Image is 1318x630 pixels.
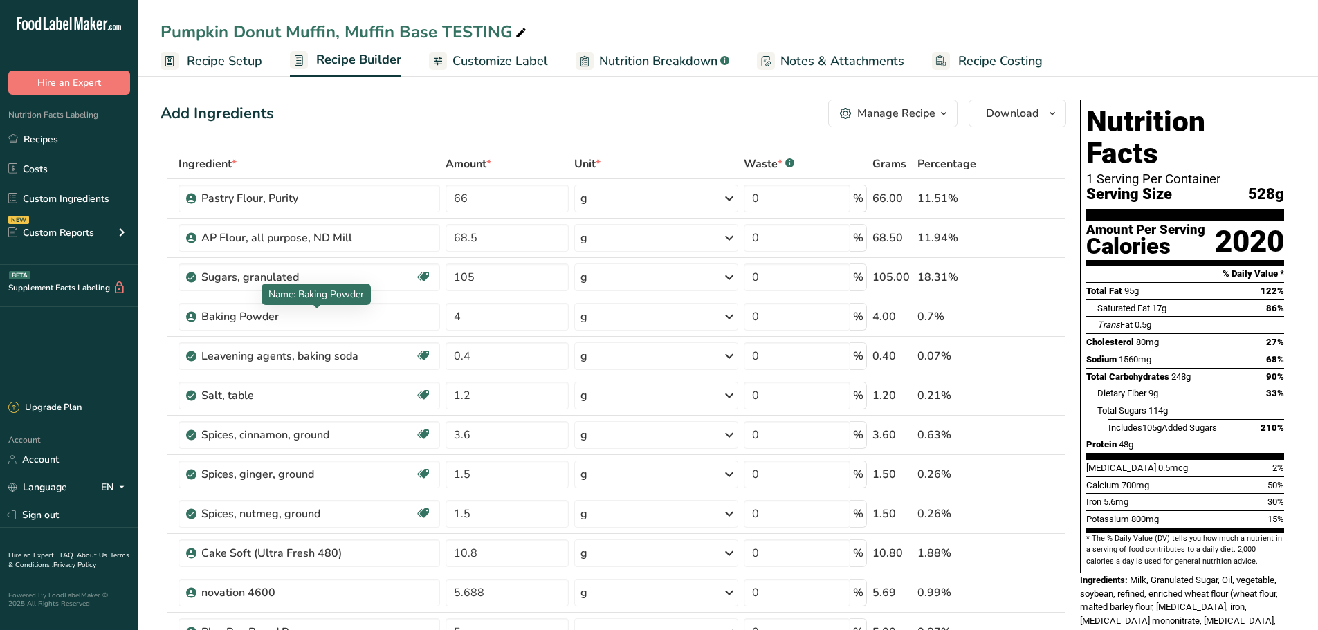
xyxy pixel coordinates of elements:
a: Privacy Policy [53,560,96,570]
span: 114g [1148,405,1168,416]
div: 0.07% [917,348,1000,364]
span: Customize Label [452,52,548,71]
span: Saturated Fat [1097,303,1150,313]
span: 528g [1248,186,1284,203]
span: 17g [1152,303,1166,313]
button: Manage Recipe [828,100,958,127]
span: 33% [1266,388,1284,398]
span: Nutrition Breakdown [599,52,717,71]
a: About Us . [77,550,110,560]
span: Cholesterol [1086,337,1134,347]
div: NEW [8,216,29,224]
div: 0.26% [917,466,1000,483]
span: 27% [1266,337,1284,347]
span: 2% [1272,463,1284,473]
div: 0.99% [917,584,1000,601]
span: 48g [1119,439,1133,450]
div: Pumpkin Donut Muffin, Muffin Base TESTING [161,19,529,44]
div: novation 4600 [201,584,374,601]
div: g [580,190,587,207]
span: 68% [1266,354,1284,364]
h1: Nutrition Facts [1086,106,1284,169]
span: 5.6mg [1104,497,1128,507]
div: Sugars, granulated [201,269,374,286]
div: 11.51% [917,190,1000,207]
div: g [580,506,587,522]
span: Serving Size [1086,186,1172,203]
a: Language [8,475,67,499]
span: 90% [1266,371,1284,382]
div: 0.26% [917,506,1000,522]
div: Calories [1086,237,1205,257]
div: Custom Reports [8,225,94,240]
div: g [580,387,587,404]
div: g [580,308,587,325]
span: Amount [446,156,491,172]
span: Notes & Attachments [780,52,904,71]
div: Spices, ginger, ground [201,466,374,483]
div: EN [101,479,130,496]
div: 11.94% [917,230,1000,246]
span: 0.5mcg [1158,463,1188,473]
span: Download [986,105,1038,122]
div: 0.63% [917,427,1000,443]
div: g [580,584,587,601]
div: AP Flour, all purpose, ND Mill [201,230,374,246]
div: Amount Per Serving [1086,223,1205,237]
span: Total Carbohydrates [1086,371,1169,382]
div: Salt, table [201,387,374,404]
div: 66.00 [872,190,912,207]
div: 5.69 [872,584,912,601]
div: 1 Serving Per Container [1086,172,1284,186]
button: Hire an Expert [8,71,130,95]
span: 80mg [1136,337,1159,347]
div: 1.88% [917,545,1000,562]
span: Percentage [917,156,976,172]
div: Pastry Flour, Purity [201,190,374,207]
span: 1560mg [1119,354,1151,364]
span: Protein [1086,439,1117,450]
div: Spices, cinnamon, ground [201,427,374,443]
div: Baking Powder [201,308,374,325]
span: 105g [1142,423,1162,433]
div: 1.50 [872,506,912,522]
span: Dietary Fiber [1097,388,1146,398]
span: Total Sugars [1097,405,1146,416]
div: g [580,230,587,246]
section: * The % Daily Value (DV) tells you how much a nutrient in a serving of food contributes to a dail... [1086,533,1284,567]
span: Name: Baking Powder [268,288,364,301]
div: g [580,545,587,562]
a: FAQ . [60,550,77,560]
span: 248g [1171,371,1191,382]
div: 1.20 [872,387,912,404]
span: 9g [1148,388,1158,398]
span: Recipe Costing [958,52,1043,71]
span: Grams [872,156,906,172]
span: 86% [1266,303,1284,313]
span: 210% [1261,423,1284,433]
div: 1.50 [872,466,912,483]
div: BETA [9,271,30,279]
a: Hire an Expert . [8,550,57,560]
iframe: Intercom live chat [1271,583,1304,616]
span: 800mg [1131,514,1159,524]
div: g [580,348,587,364]
span: Recipe Builder [316,50,401,69]
span: 30% [1267,497,1284,507]
div: Waste [744,156,794,172]
span: 15% [1267,514,1284,524]
div: 105.00 [872,269,912,286]
div: g [580,427,587,443]
span: Iron [1086,497,1101,507]
div: 3.60 [872,427,912,443]
div: Spices, nutmeg, ground [201,506,374,522]
div: 10.80 [872,545,912,562]
span: [MEDICAL_DATA] [1086,463,1156,473]
div: Add Ingredients [161,102,274,125]
a: Recipe Costing [932,46,1043,77]
div: Powered By FoodLabelMaker © 2025 All Rights Reserved [8,591,130,608]
a: Notes & Attachments [757,46,904,77]
span: Ingredient [179,156,237,172]
section: % Daily Value * [1086,266,1284,282]
span: Total Fat [1086,286,1122,296]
